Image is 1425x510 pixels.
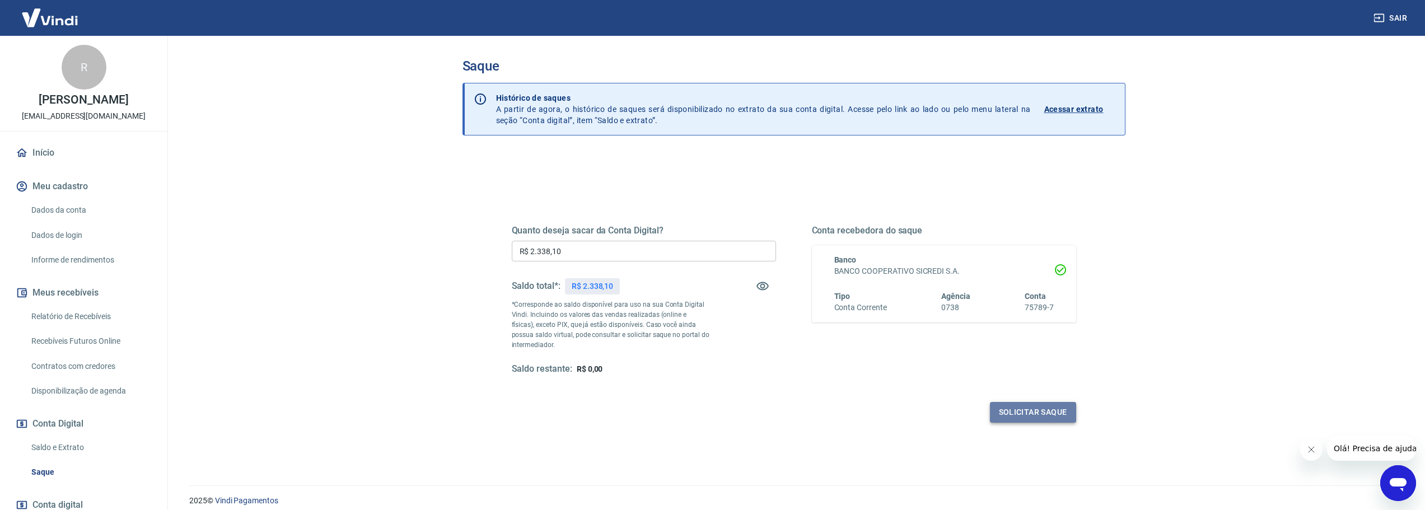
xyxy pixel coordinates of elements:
h5: Quanto deseja sacar da Conta Digital? [512,225,776,236]
p: [EMAIL_ADDRESS][DOMAIN_NAME] [22,110,146,122]
p: Histórico de saques [496,92,1031,104]
a: Recebíveis Futuros Online [27,330,154,353]
a: Saldo e Extrato [27,436,154,459]
span: Olá! Precisa de ajuda? [7,8,94,17]
a: Início [13,141,154,165]
h3: Saque [462,58,1125,74]
img: Vindi [13,1,86,35]
a: Acessar extrato [1044,92,1116,126]
span: Conta [1025,292,1046,301]
span: Banco [834,255,857,264]
iframe: Fechar mensagem [1300,438,1323,461]
button: Conta Digital [13,411,154,436]
h6: BANCO COOPERATIVO SICREDI S.A. [834,265,1054,277]
a: Dados de login [27,224,154,247]
a: Dados da conta [27,199,154,222]
h5: Saldo total*: [512,280,560,292]
iframe: Mensagem da empresa [1327,436,1416,461]
button: Solicitar saque [990,402,1076,423]
p: [PERSON_NAME] [39,94,128,106]
span: Tipo [834,292,851,301]
h6: 0738 [941,302,970,314]
h6: 75789-7 [1025,302,1054,314]
a: Disponibilização de agenda [27,380,154,403]
a: Contratos com credores [27,355,154,378]
a: Relatório de Recebíveis [27,305,154,328]
div: R [62,45,106,90]
iframe: Botão para abrir a janela de mensagens [1380,465,1416,501]
a: Vindi Pagamentos [215,496,278,505]
span: R$ 0,00 [577,364,603,373]
button: Meus recebíveis [13,280,154,305]
p: A partir de agora, o histórico de saques será disponibilizado no extrato da sua conta digital. Ac... [496,92,1031,126]
h5: Saldo restante: [512,363,572,375]
button: Meu cadastro [13,174,154,199]
p: R$ 2.338,10 [572,280,613,292]
h5: Conta recebedora do saque [812,225,1076,236]
span: Agência [941,292,970,301]
a: Saque [27,461,154,484]
p: 2025 © [189,495,1398,507]
p: *Corresponde ao saldo disponível para uso na sua Conta Digital Vindi. Incluindo os valores das ve... [512,300,710,350]
button: Sair [1371,8,1412,29]
a: Informe de rendimentos [27,249,154,272]
h6: Conta Corrente [834,302,887,314]
p: Acessar extrato [1044,104,1104,115]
